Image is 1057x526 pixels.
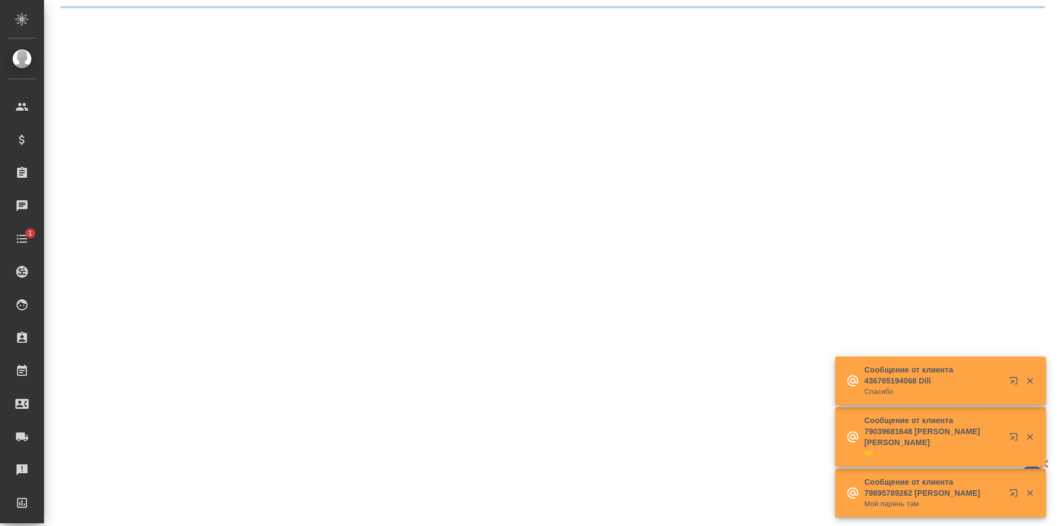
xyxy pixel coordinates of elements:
p: Сообщение от клиента 79895789262 [PERSON_NAME] [864,476,1002,498]
button: Закрыть [1018,376,1041,386]
button: Закрыть [1018,432,1041,442]
p: Сообщение от клиента 79039681648 [PERSON_NAME] [PERSON_NAME] [864,415,1002,448]
a: 1 [3,225,41,253]
button: Закрыть [1018,488,1041,498]
span: 1 [21,228,39,239]
p: 🤝 [864,448,1002,459]
button: Открыть в новой вкладке [1002,426,1029,452]
button: Открыть в новой вкладке [1002,370,1029,396]
p: Сообщение от клиента 436765194068 Dili [864,364,1002,386]
p: Мой парень там [864,498,1002,509]
button: Открыть в новой вкладке [1002,482,1029,508]
p: Спасибо [864,386,1002,397]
